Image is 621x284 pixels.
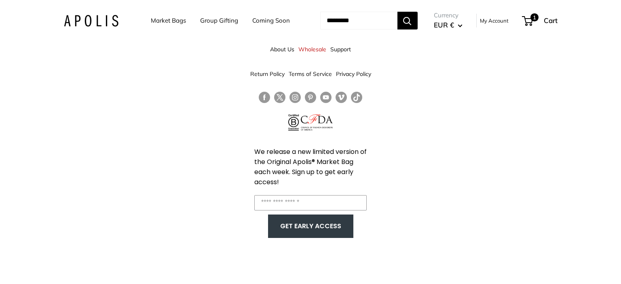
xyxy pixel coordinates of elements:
[298,42,326,57] a: Wholesale
[254,147,367,187] span: We release a new limited version of the Original Apolis® Market Bag each week. Sign up to get ear...
[151,15,186,26] a: Market Bags
[480,16,509,25] a: My Account
[397,12,418,29] button: Search
[288,114,299,130] img: Certified B Corporation
[523,14,558,27] a: 1 Cart
[276,219,345,234] button: GET EARLY ACCESS
[254,195,367,210] input: Enter your email
[434,21,454,29] span: EUR €
[336,92,347,103] a: Follow us on Vimeo
[434,10,463,21] span: Currency
[351,92,362,103] a: Follow us on Tumblr
[330,42,351,57] a: Support
[305,92,316,103] a: Follow us on Pinterest
[544,16,558,25] span: Cart
[252,15,290,26] a: Coming Soon
[301,114,333,130] img: Council of Fashion Designers of America Member
[320,12,397,29] input: Search...
[289,67,332,81] a: Terms of Service
[250,67,285,81] a: Return Policy
[270,42,294,57] a: About Us
[336,67,371,81] a: Privacy Policy
[274,92,285,106] a: Follow us on Twitter
[530,13,538,21] span: 1
[200,15,238,26] a: Group Gifting
[64,15,118,27] img: Apolis
[434,19,463,32] button: EUR €
[320,92,332,103] a: Follow us on YouTube
[259,92,270,103] a: Follow us on Facebook
[289,92,301,103] a: Follow us on Instagram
